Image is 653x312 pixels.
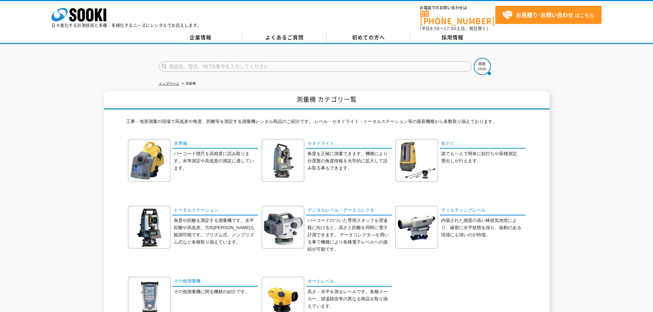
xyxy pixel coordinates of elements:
[172,139,258,149] a: 水準儀
[174,288,258,296] p: その他測量機に関る機材の紹介です。
[51,23,202,27] p: 日々進化する計測技術と多種・多様化するニーズにレンタルでお応えします。
[307,150,392,172] p: 角度を正確に測量できます。機種により分度盤の角度情報を光学的に拡大して読み取る事もできます。
[420,11,495,25] a: [PHONE_NUMBER]
[172,206,258,216] a: トータルステーション
[420,25,488,32] span: (平日 ～ 土日、祝日除く)
[411,33,495,43] a: 採用情報
[307,217,392,253] p: バーコードのついた専用スタッフを望遠鏡に向けると、高さと距離を同時に電子計測できます。 データコレクタ―を用いる事で機種により各種電子レベルへの接続が可能です。
[159,82,179,85] a: トップページ
[444,25,456,32] span: 17:30
[352,34,385,41] span: 初めての方へ
[441,217,525,238] p: 内蔵された感度の高い棒状気泡管により、厳密に水平状態を保ち、振動のある現場にも強いのが特徴。
[128,139,171,182] img: 水準儀
[174,150,258,172] p: バーコード標尺を高精度に読み取ります。水準測定や高低差の測定に適しています。
[441,150,525,165] p: 誰でも一人で簡単に杭打ちや座標測定、墨出しが行えます。
[243,33,327,43] a: よくあるご質問
[180,80,196,87] li: 測量機
[395,206,438,249] img: ティルティングレベル
[420,6,495,10] span: お電話でのお問い合わせは
[262,139,304,182] img: セオドライト
[128,206,171,249] img: トータルステーション
[440,206,525,216] a: ティルティングレベル
[126,118,527,129] p: 工事・地形測量の現場で高低差や角度、距離等を測定する測量機レンタル商品のご紹介です。 レベル・セオドライト・トータルステーション等の最新機種から多数取り揃えております。
[474,58,491,75] img: btn_search.png
[174,217,258,246] p: 角度や距離を測定する測量機です。水平距離や高低差、方向[PERSON_NAME]も観測可能です。プリズム式、ノンプリズム式など各種取り揃えています。
[307,288,392,310] p: 高さ・水平を測るレベルです。各種メーカー、望遠鏡倍率の異なる商品を取り揃えています。
[516,11,573,19] strong: お見積り･お問い合わせ
[306,139,392,149] a: セオドライト
[306,277,392,287] a: オートレベル
[159,33,243,43] a: 企業情報
[502,10,594,20] span: はこちら
[159,61,472,72] input: 商品名、型式、NETIS番号を入力してください
[306,206,392,216] a: デジタルレベル・データコレクタ
[262,206,304,249] img: デジタルレベル・データコレクタ
[440,139,525,149] a: 杭ナビ
[327,33,411,43] a: 初めての方へ
[430,25,440,32] span: 8:50
[495,6,602,24] a: お見積り･お問い合わせはこちら
[172,277,258,287] a: その他測量機
[104,91,549,110] h1: 測量機 カテゴリ一覧
[395,139,438,182] img: 杭ナビ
